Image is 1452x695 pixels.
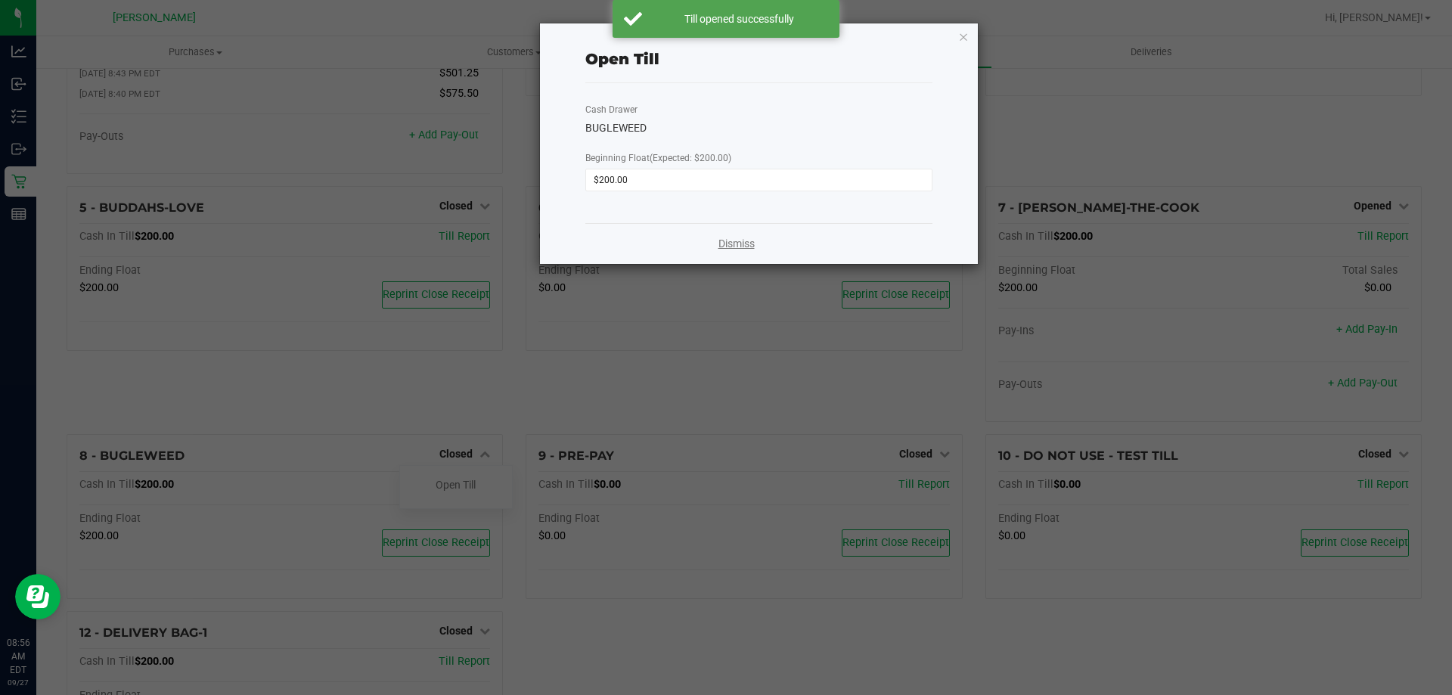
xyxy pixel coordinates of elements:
div: BUGLEWEED [585,120,932,136]
span: (Expected: $200.00) [650,153,731,163]
div: Open Till [585,48,659,70]
label: Cash Drawer [585,103,638,116]
a: Dismiss [718,236,755,252]
span: Beginning Float [585,153,731,163]
div: Till opened successfully [650,11,828,26]
iframe: Resource center [15,574,60,619]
